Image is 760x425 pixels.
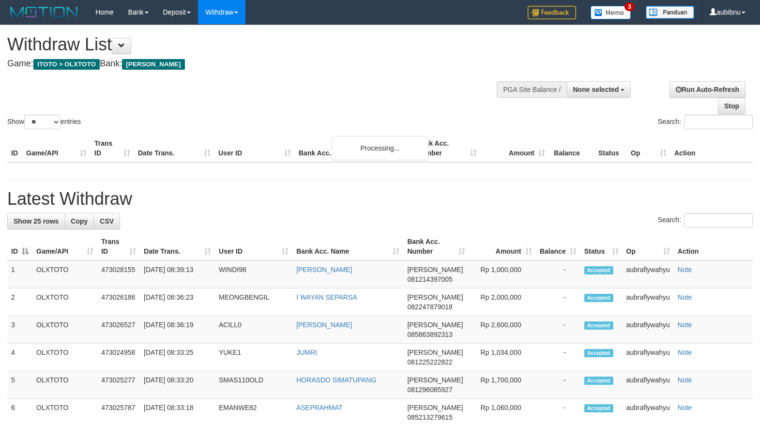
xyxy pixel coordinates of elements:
span: Accepted [584,349,613,357]
span: Copy 081214397005 to clipboard [407,275,452,283]
td: - [536,371,580,399]
td: OLXTOTO [32,371,97,399]
span: Copy 085863892313 to clipboard [407,331,452,338]
th: Status [594,135,627,162]
span: Copy 085213279615 to clipboard [407,413,452,421]
td: Rp 2,000,000 [469,288,535,316]
th: Bank Acc. Name [295,135,412,162]
button: None selected [567,81,631,98]
td: - [536,288,580,316]
td: 473026186 [97,288,140,316]
a: Note [678,321,692,329]
td: Rp 1,034,000 [469,344,535,371]
th: Balance: activate to sort column ascending [536,233,580,260]
td: OLXTOTO [32,344,97,371]
th: Game/API [22,135,91,162]
th: Game/API: activate to sort column ascending [32,233,97,260]
td: Rp 1,700,000 [469,371,535,399]
span: [PERSON_NAME] [407,404,463,411]
th: Amount: activate to sort column ascending [469,233,535,260]
td: 4 [7,344,32,371]
a: Run Auto-Refresh [669,81,745,98]
td: - [536,316,580,344]
span: Show 25 rows [14,217,59,225]
span: Accepted [584,321,613,330]
img: MOTION_logo.png [7,5,81,19]
img: panduan.png [646,6,694,19]
img: Button%20Memo.svg [591,6,631,19]
img: Feedback.jpg [528,6,576,19]
th: Op [627,135,670,162]
a: HORASDO SIMATUPANG [296,376,376,384]
th: Status: activate to sort column ascending [580,233,623,260]
td: [DATE] 08:33:20 [140,371,215,399]
span: Copy 081225222822 to clipboard [407,358,452,366]
td: [DATE] 08:33:25 [140,344,215,371]
div: Processing... [332,136,428,160]
th: Trans ID: activate to sort column ascending [97,233,140,260]
td: [DATE] 08:36:19 [140,316,215,344]
td: SMAS110OLD [215,371,292,399]
td: 473028155 [97,260,140,288]
span: Accepted [584,266,613,274]
th: Action [674,233,753,260]
label: Search: [658,213,753,228]
span: [PERSON_NAME] [122,59,184,70]
th: Op: activate to sort column ascending [623,233,674,260]
a: Note [678,349,692,356]
td: - [536,344,580,371]
th: Date Trans.: activate to sort column ascending [140,233,215,260]
td: [DATE] 08:39:13 [140,260,215,288]
th: User ID: activate to sort column ascending [215,233,292,260]
a: JUMRI [296,349,317,356]
td: 1 [7,260,32,288]
th: Bank Acc. Number: activate to sort column ascending [403,233,469,260]
span: None selected [573,86,619,93]
a: Note [678,404,692,411]
th: Trans ID [91,135,134,162]
a: Stop [718,98,745,114]
label: Search: [658,115,753,129]
th: Amount [481,135,549,162]
td: OLXTOTO [32,288,97,316]
a: I WAYAN SEPARSA [296,293,357,301]
label: Show entries [7,115,81,129]
a: Show 25 rows [7,213,65,229]
td: 5 [7,371,32,399]
select: Showentries [24,115,61,129]
td: 473025277 [97,371,140,399]
td: aubraflywahyu [623,288,674,316]
td: 3 [7,316,32,344]
td: OLXTOTO [32,316,97,344]
th: Action [670,135,753,162]
a: Note [678,293,692,301]
a: Note [678,266,692,273]
td: ACILL0 [215,316,292,344]
a: ASEPRAHMAT [296,404,342,411]
a: [PERSON_NAME] [296,321,352,329]
a: Note [678,376,692,384]
span: Accepted [584,404,613,412]
th: Balance [549,135,594,162]
input: Search: [684,213,753,228]
div: PGA Site Balance / [497,81,566,98]
td: 2 [7,288,32,316]
span: Copy [71,217,88,225]
td: [DATE] 08:36:23 [140,288,215,316]
th: Bank Acc. Number [412,135,481,162]
span: ITOTO > OLXTOTO [33,59,100,70]
span: [PERSON_NAME] [407,266,463,273]
a: Copy [64,213,94,229]
td: OLXTOTO [32,260,97,288]
input: Search: [684,115,753,129]
h1: Latest Withdraw [7,189,753,209]
span: Accepted [584,377,613,385]
td: aubraflywahyu [623,316,674,344]
th: Date Trans. [134,135,214,162]
a: [PERSON_NAME] [296,266,352,273]
span: [PERSON_NAME] [407,293,463,301]
span: Accepted [584,294,613,302]
span: 3 [624,2,635,11]
td: 473024958 [97,344,140,371]
td: aubraflywahyu [623,344,674,371]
